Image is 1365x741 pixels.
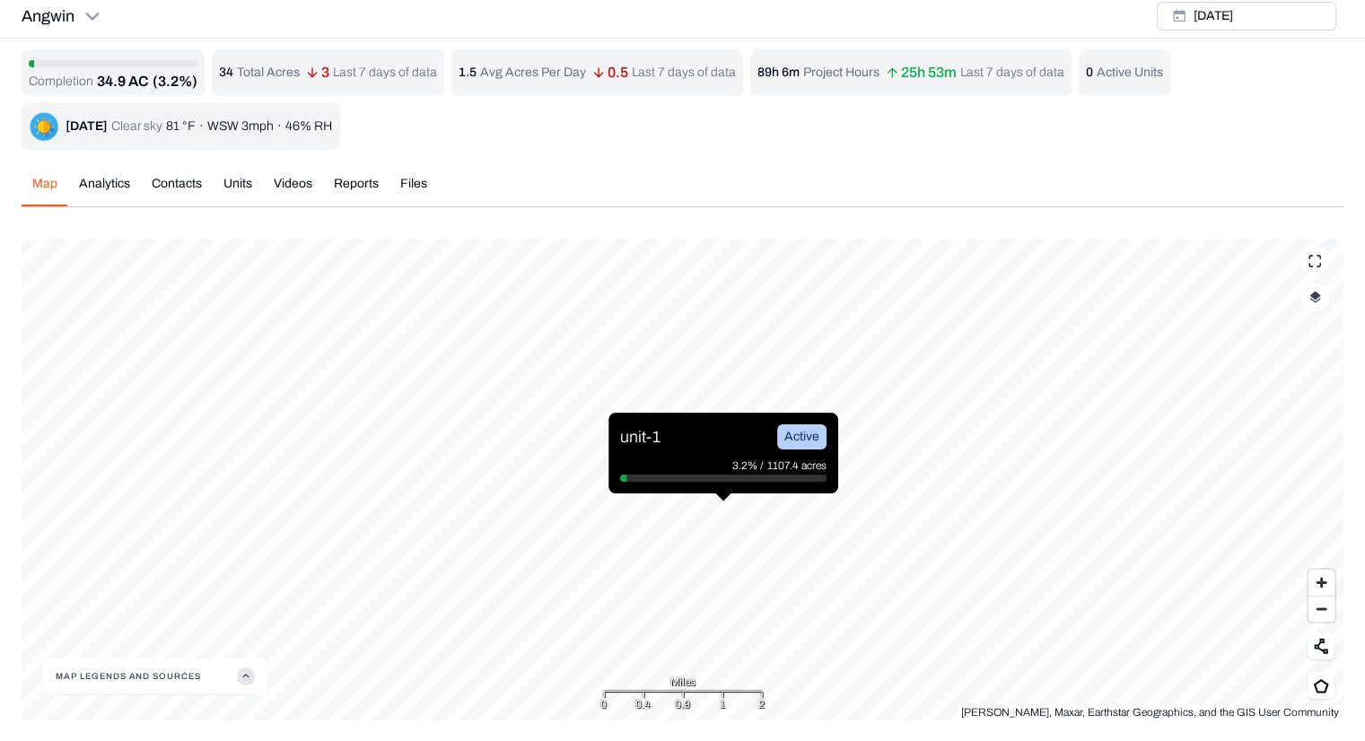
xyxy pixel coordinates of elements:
div: Active [777,424,827,449]
span: Miles [670,673,696,691]
button: Zoom in [1308,570,1334,596]
p: · [199,118,204,135]
button: Files [389,175,438,206]
button: 34.9 AC(3.2%) [97,71,197,92]
p: Last 7 days of data [960,64,1064,82]
p: Angwin [22,4,74,29]
p: WSW 3mph [207,118,274,135]
p: 46% RH [285,118,332,135]
p: Clear sky [111,118,162,135]
div: 0 [600,695,607,713]
img: arrow [593,67,604,78]
div: 2 [758,695,765,713]
img: arrow [307,67,318,78]
button: [DATE] [1157,2,1336,31]
p: unit-1 [620,424,661,449]
img: layerIcon [1309,291,1321,303]
button: Analytics [68,175,141,206]
img: clear-sky-DDUEQLQN.png [30,112,58,141]
div: 0.9 [675,695,690,713]
p: · [277,118,282,135]
p: 34 [219,64,233,82]
button: Map [22,175,68,206]
p: 3.2% / [732,457,767,475]
p: Total Acres [237,64,300,82]
p: Last 7 days of data [333,64,437,82]
p: 89h 6m [757,64,800,82]
p: 0 [1086,64,1093,82]
button: Videos [263,175,323,206]
canvas: Map [22,240,1343,720]
p: 3 [307,67,329,78]
div: [DATE] [66,118,108,135]
p: Active Units [1097,64,1163,82]
div: 0.4 [635,695,651,713]
p: 25h 53m [887,67,957,78]
p: 81 °F [166,118,196,135]
button: Reports [323,175,389,206]
div: 1 [720,695,725,713]
img: arrow [887,67,897,78]
p: 1.5 [459,64,477,82]
p: (3.2%) [153,71,197,92]
p: Project Hours [803,64,879,82]
button: Contacts [141,175,213,206]
button: Map Legends And Sources [56,658,255,694]
div: [PERSON_NAME], Maxar, Earthstar Geographics, and the GIS User Community [957,704,1343,720]
p: 0.5 [593,67,628,78]
p: 34.9 AC [97,71,149,92]
p: 1107.4 acres [767,457,827,475]
p: Avg Acres Per Day [480,64,586,82]
button: Zoom out [1308,596,1334,622]
p: Completion [29,73,93,91]
button: Units [213,175,263,206]
p: Last 7 days of data [632,64,736,82]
